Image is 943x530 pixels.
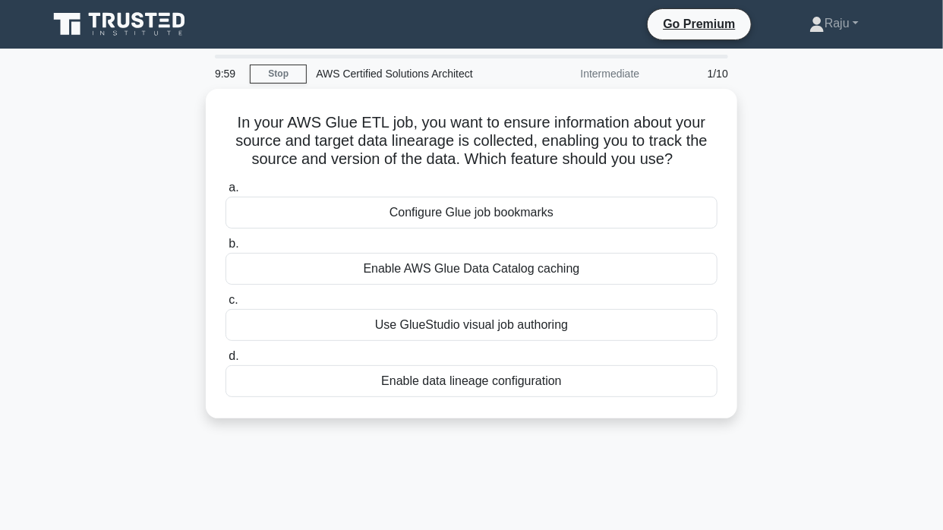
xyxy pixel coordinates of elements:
div: AWS Certified Solutions Architect [307,58,516,89]
a: Raju [773,8,895,39]
div: Enable AWS Glue Data Catalog caching [225,253,717,285]
div: Enable data lineage configuration [225,365,717,397]
span: d. [229,349,238,362]
div: Configure Glue job bookmarks [225,197,717,229]
span: a. [229,181,238,194]
a: Go Premium [654,14,744,33]
div: 9:59 [206,58,250,89]
h5: In your AWS Glue ETL job, you want to ensure information about your source and target data linear... [224,113,719,169]
a: Stop [250,65,307,84]
span: b. [229,237,238,250]
span: c. [229,293,238,306]
div: Use GlueStudio visual job authoring [225,309,717,341]
div: Intermediate [516,58,648,89]
div: 1/10 [648,58,737,89]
